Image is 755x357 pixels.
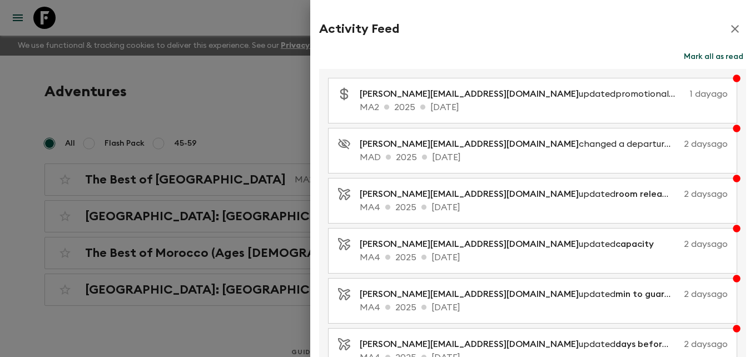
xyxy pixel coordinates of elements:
[360,87,686,101] p: updated promotional discounts
[360,140,579,148] span: [PERSON_NAME][EMAIL_ADDRESS][DOMAIN_NAME]
[360,251,728,264] p: MA4 2025 [DATE]
[684,338,728,351] p: 2 days ago
[615,190,694,199] span: room release days
[667,237,728,251] p: 2 days ago
[684,137,728,151] p: 2 days ago
[684,287,728,301] p: 2 days ago
[319,22,399,36] h2: Activity Feed
[360,340,579,349] span: [PERSON_NAME][EMAIL_ADDRESS][DOMAIN_NAME]
[360,90,579,98] span: [PERSON_NAME][EMAIL_ADDRESS][DOMAIN_NAME]
[360,101,728,114] p: MA2 2025 [DATE]
[681,49,746,65] button: Mark all as read
[360,151,728,164] p: MAD 2025 [DATE]
[360,301,728,314] p: MA4 2025 [DATE]
[360,338,679,351] p: updated
[690,87,728,101] p: 1 day ago
[615,290,691,299] span: min to guarantee
[615,340,742,349] span: days before departure for EB
[360,201,728,214] p: MA4 2025 [DATE]
[360,237,663,251] p: updated
[360,290,579,299] span: [PERSON_NAME][EMAIL_ADDRESS][DOMAIN_NAME]
[360,137,679,151] p: changed a departure visibility to draft
[615,240,654,249] span: capacity
[360,287,679,301] p: updated
[360,190,579,199] span: [PERSON_NAME][EMAIL_ADDRESS][DOMAIN_NAME]
[360,187,679,201] p: updated
[360,240,579,249] span: [PERSON_NAME][EMAIL_ADDRESS][DOMAIN_NAME]
[684,187,728,201] p: 2 days ago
